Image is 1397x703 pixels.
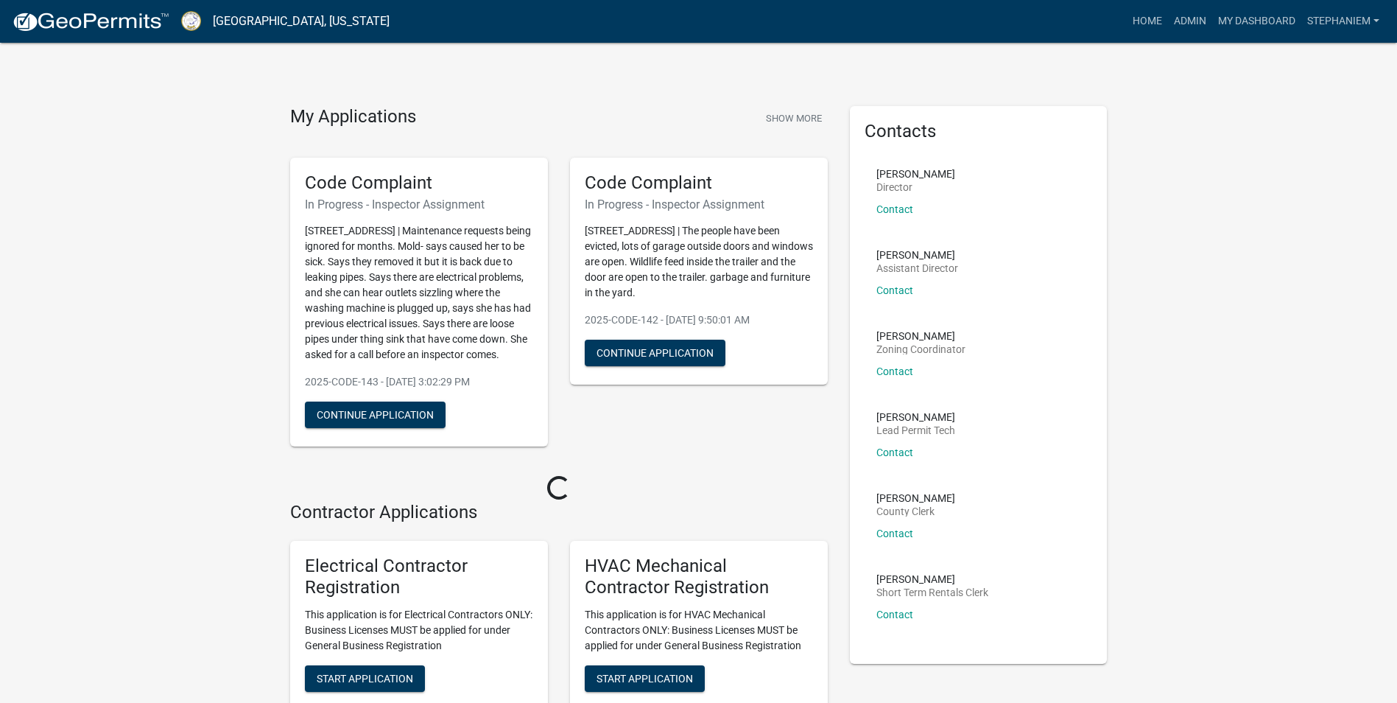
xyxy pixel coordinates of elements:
a: Contact [876,284,913,296]
p: [PERSON_NAME] [876,574,988,584]
p: [PERSON_NAME] [876,169,955,179]
p: County Clerk [876,506,955,517]
p: Lead Permit Tech [876,425,955,436]
a: My Dashboard [1212,7,1301,35]
button: Show More [760,106,828,130]
p: [PERSON_NAME] [876,493,955,503]
a: Admin [1168,7,1212,35]
h6: In Progress - Inspector Assignment [585,197,813,211]
p: [PERSON_NAME] [876,412,955,422]
h4: Contractor Applications [290,502,828,523]
p: Director [876,182,955,192]
h5: Code Complaint [585,172,813,194]
button: Start Application [585,665,705,692]
span: Start Application [597,672,693,684]
img: Putnam County, Georgia [181,11,201,31]
h5: HVAC Mechanical Contractor Registration [585,556,813,598]
p: [STREET_ADDRESS] | The people have been evicted, lots of garage outside doors and windows are ope... [585,223,813,301]
a: Contact [876,609,913,620]
p: [STREET_ADDRESS] | Maintenance requests being ignored for months. Mold- says caused her to be sic... [305,223,533,363]
h5: Code Complaint [305,172,533,194]
h5: Contacts [865,121,1093,142]
h6: In Progress - Inspector Assignment [305,197,533,211]
button: Continue Application [305,402,446,428]
span: Start Application [317,672,413,684]
h4: My Applications [290,106,416,128]
button: Start Application [305,665,425,692]
p: Short Term Rentals Clerk [876,587,988,598]
a: StephanieM [1301,7,1385,35]
p: This application is for Electrical Contractors ONLY: Business Licenses MUST be applied for under ... [305,607,533,654]
a: Contact [876,203,913,215]
p: Zoning Coordinator [876,344,965,354]
p: 2025-CODE-142 - [DATE] 9:50:01 AM [585,312,813,328]
a: Contact [876,366,913,377]
p: [PERSON_NAME] [876,331,965,341]
a: [GEOGRAPHIC_DATA], [US_STATE] [213,9,390,34]
p: Assistant Director [876,263,958,273]
p: [PERSON_NAME] [876,250,958,260]
p: This application is for HVAC Mechanical Contractors ONLY: Business Licenses MUST be applied for u... [585,607,813,654]
h5: Electrical Contractor Registration [305,556,533,598]
a: Contact [876,447,913,458]
a: Contact [876,528,913,539]
a: Home [1127,7,1168,35]
button: Continue Application [585,340,725,366]
p: 2025-CODE-143 - [DATE] 3:02:29 PM [305,374,533,390]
